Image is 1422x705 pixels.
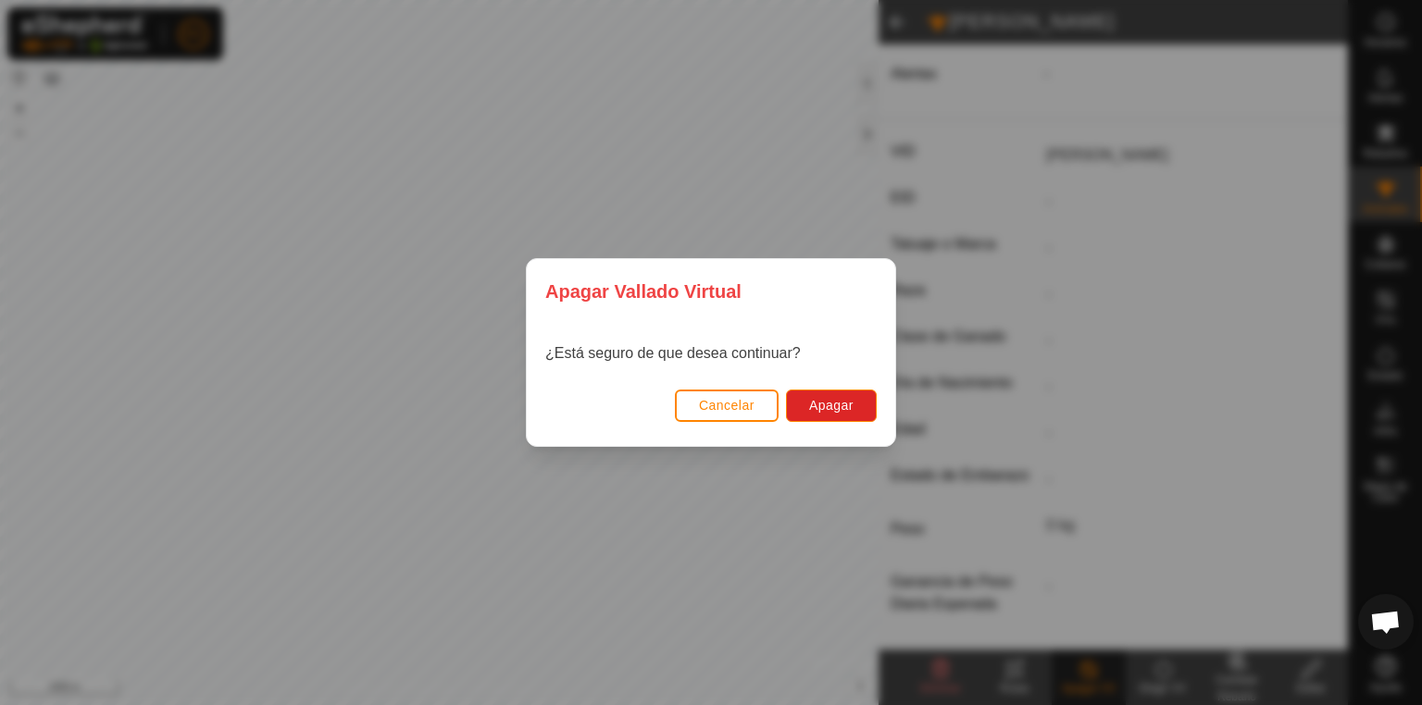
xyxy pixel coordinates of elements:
[675,390,779,422] button: Cancelar
[809,398,854,413] span: Apagar
[545,278,742,305] span: Apagar Vallado Virtual
[1358,594,1414,649] div: Chat abierto
[545,342,801,365] p: ¿Está seguro de que desea continuar?
[786,390,877,422] button: Apagar
[699,398,755,413] span: Cancelar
